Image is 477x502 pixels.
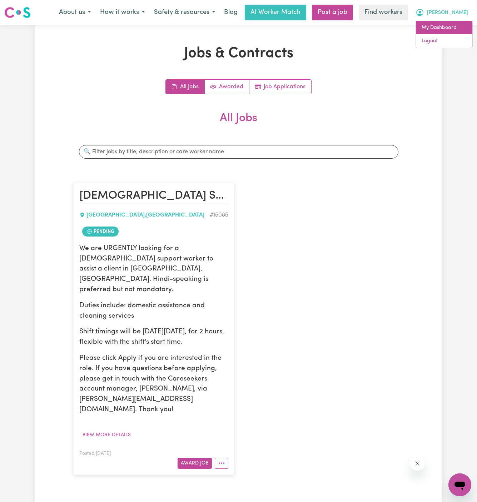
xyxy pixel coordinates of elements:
p: Duties include: domestic assistance and cleaning services [79,301,228,322]
a: Job applications [249,80,311,94]
span: Need any help? [4,5,43,11]
a: Post a job [312,5,353,20]
button: How it works [95,5,149,20]
a: Logout [416,34,472,48]
button: Award Job [178,458,212,469]
span: Posted: [DATE] [79,451,111,456]
span: [PERSON_NAME] [427,9,468,17]
h2: All Jobs [73,111,404,136]
button: View more details [79,429,134,441]
button: About us [54,5,95,20]
p: We are URGENTLY looking for a [DEMOGRAPHIC_DATA] support worker to assist a client in [GEOGRAPHIC... [79,244,228,295]
a: AI Worker Match [245,5,306,20]
input: 🔍 Filter jobs by title, description or care worker name [79,145,398,159]
h2: Female Support Worker Needed In Granville, NSW [79,189,228,203]
img: Careseekers logo [4,6,31,19]
iframe: Button to launch messaging window [448,473,471,496]
div: My Account [416,21,473,48]
span: Job contract pending review by care worker [82,227,119,237]
a: Find workers [359,5,408,20]
button: My Account [411,5,473,20]
a: Active jobs [205,80,249,94]
a: Blog [220,5,242,20]
p: Please click Apply if you are interested in the role. If you have questions before applying, plea... [79,353,228,415]
button: More options [215,458,228,469]
p: Shift timings will be [DATE][DATE], for 2 hours, flexible with the shift's start time. [79,327,228,348]
button: Safety & resources [149,5,220,20]
a: Careseekers logo [4,4,31,21]
a: My Dashboard [416,21,472,35]
h1: Jobs & Contracts [73,45,404,62]
div: [GEOGRAPHIC_DATA] , [GEOGRAPHIC_DATA] [79,211,210,219]
iframe: Close message [410,456,424,471]
a: All jobs [166,80,205,94]
div: Job ID #15085 [210,211,228,219]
